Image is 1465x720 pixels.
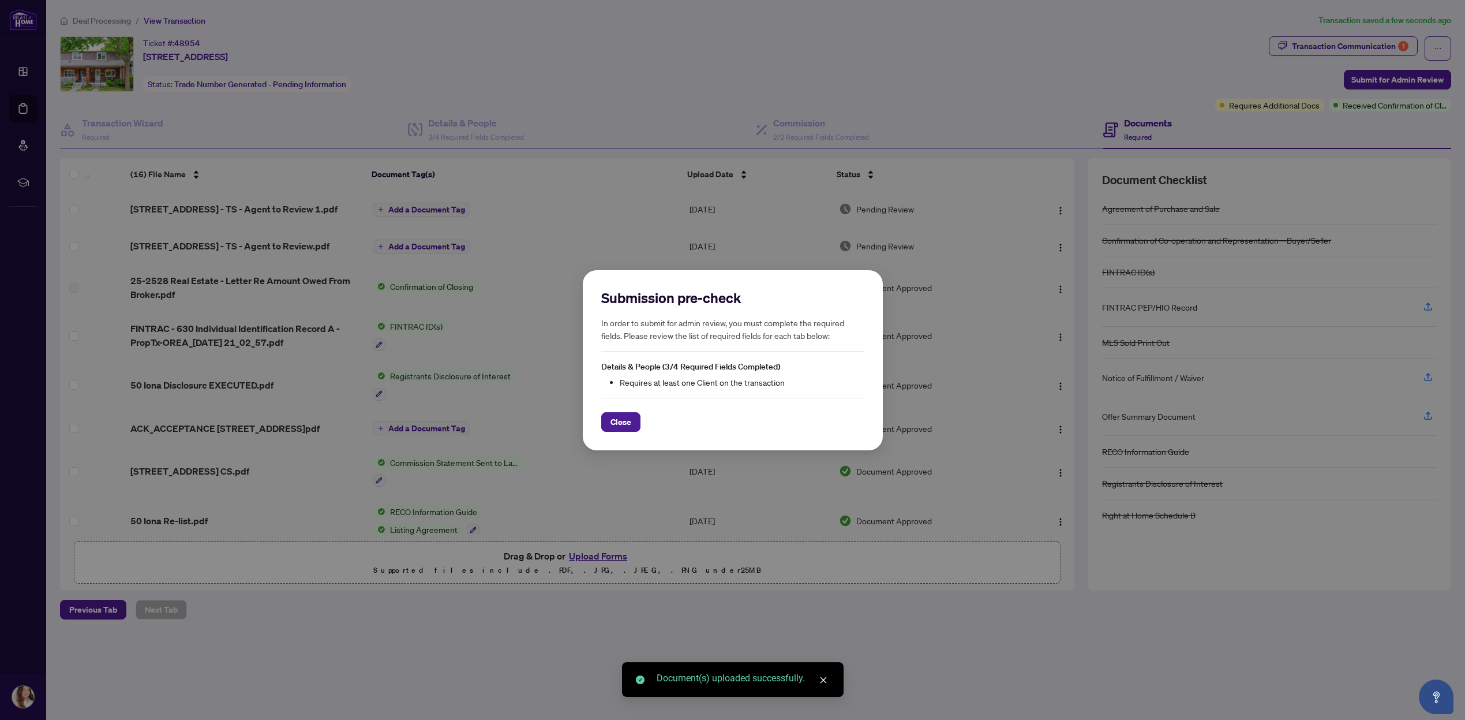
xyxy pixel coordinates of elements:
span: Details & People (3/4 Required Fields Completed) [601,361,780,372]
li: Requires at least one Client on the transaction [620,375,864,388]
a: Close [817,674,830,687]
button: Open asap [1419,680,1453,714]
button: Close [601,412,640,431]
span: check-circle [636,676,645,684]
span: close [819,676,827,684]
div: Document(s) uploaded successfully. [657,671,830,685]
h5: In order to submit for admin review, you must complete the required fields. Please review the lis... [601,316,864,342]
span: Close [610,412,631,431]
h2: Submission pre-check [601,289,864,307]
